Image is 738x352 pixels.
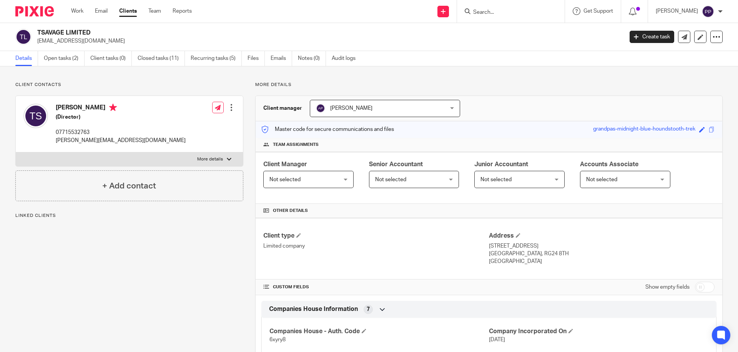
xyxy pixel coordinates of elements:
[586,177,617,182] span: Not selected
[645,283,690,291] label: Show empty fields
[197,156,223,162] p: More details
[23,104,48,128] img: svg%3E
[480,177,512,182] span: Not selected
[119,7,137,15] a: Clients
[261,126,394,133] p: Master code for secure communications and files
[474,161,528,167] span: Junior Accountant
[298,51,326,66] a: Notes (0)
[593,125,695,134] div: grandpas-midnight-blue-houndstooth-trek
[316,104,325,113] img: svg%3E
[269,327,489,335] h4: Companies House - Auth. Code
[263,161,307,167] span: Client Manager
[15,29,32,45] img: svg%3E
[367,306,370,313] span: 7
[489,327,708,335] h4: Company Incorporated On
[269,337,286,342] span: 6xyry8
[56,137,186,144] p: [PERSON_NAME][EMAIL_ADDRESS][DOMAIN_NAME]
[369,161,423,167] span: Senior Accountant
[90,51,132,66] a: Client tasks (0)
[37,37,618,45] p: [EMAIL_ADDRESS][DOMAIN_NAME]
[489,242,715,250] p: [STREET_ADDRESS]
[263,104,302,112] h3: Client manager
[44,51,85,66] a: Open tasks (2)
[472,9,542,16] input: Search
[489,258,715,265] p: [GEOGRAPHIC_DATA]
[56,129,186,136] p: 07715532763
[15,6,54,17] img: Pixie
[273,208,308,214] span: Other details
[56,104,186,113] h4: [PERSON_NAME]
[263,232,489,240] h4: Client type
[71,7,83,15] a: Work
[269,305,358,313] span: Companies House Information
[15,213,243,219] p: Linked clients
[15,82,243,88] p: Client contacts
[255,82,723,88] p: More details
[102,180,156,192] h4: + Add contact
[630,31,674,43] a: Create task
[15,51,38,66] a: Details
[138,51,185,66] a: Closed tasks (11)
[263,242,489,250] p: Limited company
[330,106,372,111] span: [PERSON_NAME]
[489,337,505,342] span: [DATE]
[191,51,242,66] a: Recurring tasks (5)
[148,7,161,15] a: Team
[656,7,698,15] p: [PERSON_NAME]
[489,250,715,258] p: [GEOGRAPHIC_DATA], RG24 8TH
[375,177,406,182] span: Not selected
[248,51,265,66] a: Files
[269,177,301,182] span: Not selected
[95,7,108,15] a: Email
[583,8,613,14] span: Get Support
[271,51,292,66] a: Emails
[702,5,714,18] img: svg%3E
[332,51,361,66] a: Audit logs
[109,104,117,111] i: Primary
[37,29,502,37] h2: TSAVAGE LIMITED
[273,142,319,148] span: Team assignments
[173,7,192,15] a: Reports
[263,284,489,290] h4: CUSTOM FIELDS
[580,161,638,167] span: Accounts Associate
[56,113,186,121] h5: (Director)
[489,232,715,240] h4: Address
